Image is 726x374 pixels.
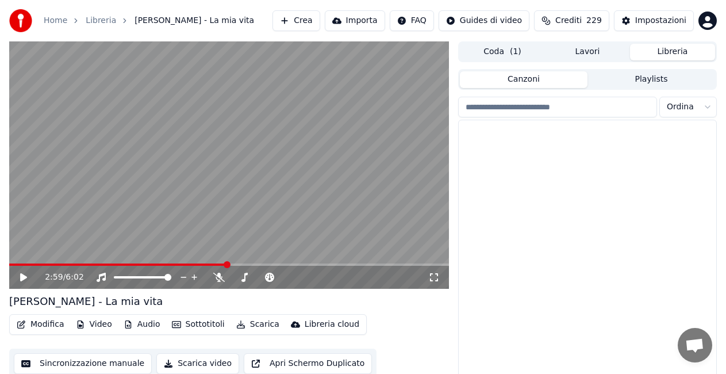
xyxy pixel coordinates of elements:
span: Ordina [667,101,694,113]
button: Modifica [12,316,69,333]
a: Home [44,15,67,26]
button: Guides di video [439,10,529,31]
div: / [45,272,72,283]
button: Apri Schermo Duplicato [244,353,372,374]
button: Sottotitoli [167,316,229,333]
nav: breadcrumb [44,15,254,26]
span: ( 1 ) [510,46,521,58]
span: Crediti [555,15,582,26]
button: Impostazioni [614,10,694,31]
button: Sincronizzazione manuale [14,353,152,374]
button: FAQ [390,10,434,31]
button: Scarica [232,316,284,333]
span: 6:02 [66,272,83,283]
span: [PERSON_NAME] - La mia vita [135,15,254,26]
span: 2:59 [45,272,63,283]
span: 229 [586,15,602,26]
button: Audio [119,316,165,333]
a: Aprire la chat [678,328,712,362]
div: Libreria cloud [305,319,359,330]
button: Lavori [545,44,630,60]
button: Video [71,316,117,333]
button: Canzoni [460,71,587,88]
button: Crediti229 [534,10,609,31]
div: [PERSON_NAME] - La mia vita [9,293,163,310]
a: Libreria [86,15,116,26]
button: Playlists [587,71,715,88]
button: Coda [460,44,545,60]
div: Impostazioni [635,15,686,26]
button: Libreria [630,44,715,60]
button: Importa [325,10,385,31]
img: youka [9,9,32,32]
button: Crea [272,10,320,31]
button: Scarica video [156,353,239,374]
